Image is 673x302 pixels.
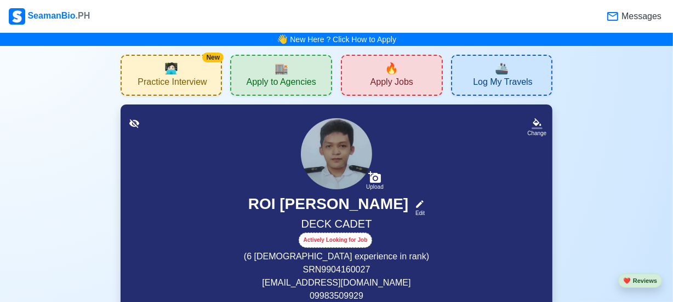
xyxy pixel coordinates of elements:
[9,8,90,25] div: SeamanBio
[202,53,224,62] div: New
[138,77,207,90] span: Practice Interview
[275,31,289,48] span: bell
[370,77,413,90] span: Apply Jobs
[134,250,539,263] p: (6 [DEMOGRAPHIC_DATA] experience in rank)
[527,129,546,137] div: Change
[473,77,532,90] span: Log My Travels
[248,195,408,217] h3: ROI [PERSON_NAME]
[623,277,631,284] span: heart
[366,184,384,190] div: Upload
[76,11,90,20] span: .PH
[134,276,539,289] p: [EMAIL_ADDRESS][DOMAIN_NAME]
[495,60,509,77] span: travel
[134,263,539,276] p: SRN 9904160027
[275,60,288,77] span: agencies
[410,209,425,217] div: Edit
[290,35,396,44] a: New Here ? Click How to Apply
[299,233,373,248] div: Actively Looking for Job
[618,274,662,288] button: heartReviews
[247,77,316,90] span: Apply to Agencies
[619,10,661,23] span: Messages
[164,60,178,77] span: interview
[134,217,539,233] h5: DECK CADET
[9,8,25,25] img: Logo
[385,60,398,77] span: new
